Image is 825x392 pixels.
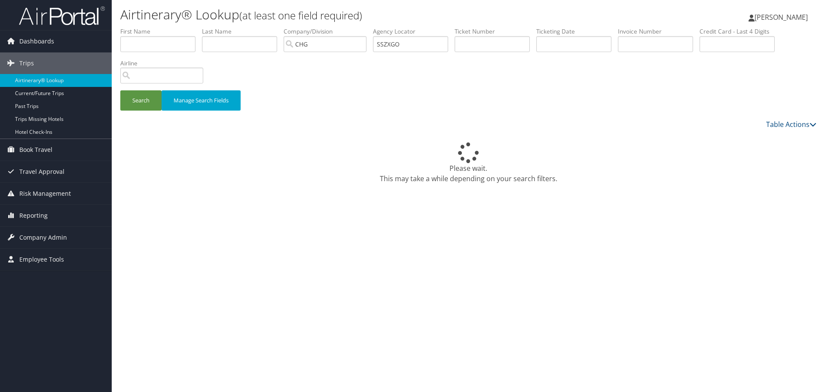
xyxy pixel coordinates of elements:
[120,27,202,36] label: First Name
[19,205,48,226] span: Reporting
[120,6,584,24] h1: Airtinerary® Lookup
[19,183,71,204] span: Risk Management
[239,8,362,22] small: (at least one field required)
[19,249,64,270] span: Employee Tools
[19,6,105,26] img: airportal-logo.png
[120,90,162,111] button: Search
[536,27,618,36] label: Ticketing Date
[120,142,816,184] div: Please wait. This may take a while depending on your search filters.
[749,4,816,30] a: [PERSON_NAME]
[700,27,781,36] label: Credit Card - Last 4 Digits
[373,27,455,36] label: Agency Locator
[19,139,52,161] span: Book Travel
[618,27,700,36] label: Invoice Number
[19,227,67,248] span: Company Admin
[19,52,34,74] span: Trips
[19,31,54,52] span: Dashboards
[120,59,210,68] label: Airline
[162,90,241,111] button: Manage Search Fields
[766,120,816,129] a: Table Actions
[202,27,284,36] label: Last Name
[755,12,808,22] span: [PERSON_NAME]
[19,161,64,182] span: Travel Approval
[455,27,536,36] label: Ticket Number
[284,27,373,36] label: Company/Division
